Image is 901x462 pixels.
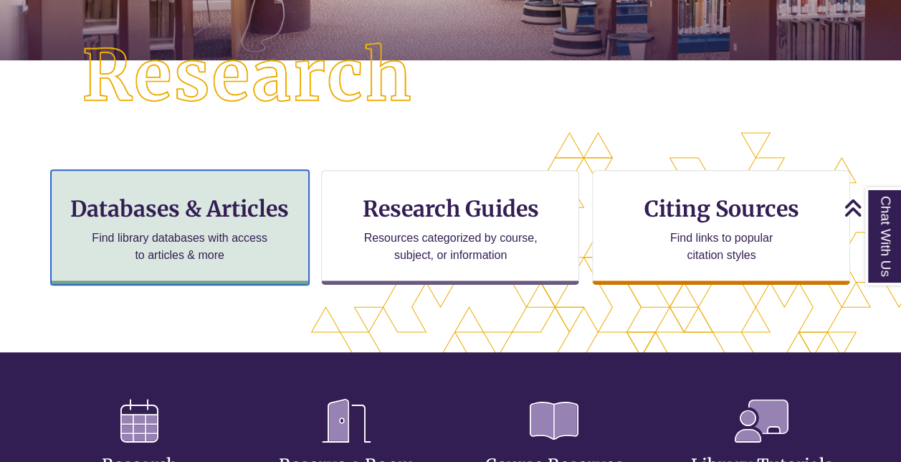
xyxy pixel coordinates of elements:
[45,6,451,147] img: Research
[634,195,809,222] h3: Citing Sources
[51,170,309,285] a: Databases & Articles Find library databases with access to articles & more
[652,230,791,264] p: Find links to popular citation styles
[321,170,579,285] a: Research Guides Resources categorized by course, subject, or information
[592,170,850,285] a: Citing Sources Find links to popular citation styles
[357,230,544,264] p: Resources categorized by course, subject, or information
[333,195,567,222] h3: Research Guides
[86,230,273,264] p: Find library databases with access to articles & more
[63,195,297,222] h3: Databases & Articles
[844,198,897,217] a: Back to Top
